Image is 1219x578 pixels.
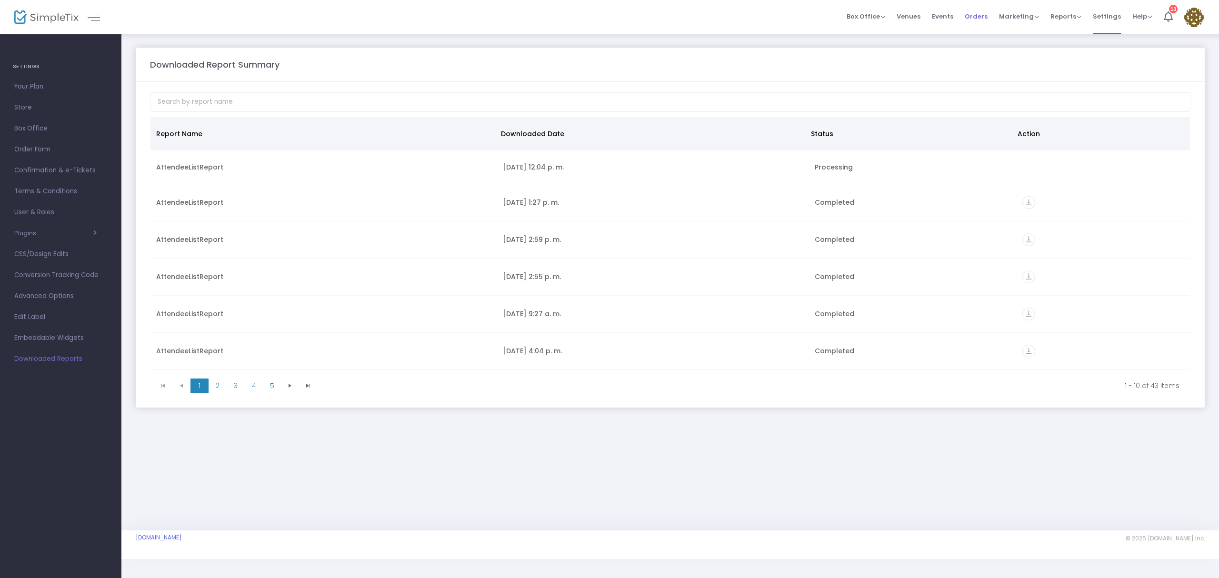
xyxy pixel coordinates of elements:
span: Page 3 [227,379,245,393]
div: Completed [815,272,1011,281]
span: Page 4 [245,379,263,393]
div: Processing [815,162,1011,172]
i: vertical_align_bottom [1022,308,1035,320]
div: https://go.SimpleTix.com/b6qpq [1022,345,1184,358]
span: Help [1132,12,1152,21]
th: Status [805,117,1012,150]
a: vertical_align_bottom [1022,273,1035,283]
span: © 2025 [DOMAIN_NAME] Inc. [1126,535,1205,542]
div: AttendeeListReport [156,272,491,281]
span: Conversion Tracking Code [14,269,107,281]
div: https://go.SimpleTix.com/hpsxw [1022,308,1184,320]
span: Box Office [847,12,885,21]
span: User & Roles [14,206,107,219]
div: https://go.SimpleTix.com/wp6dx [1022,196,1184,209]
div: Completed [815,309,1011,319]
div: Data table [150,117,1190,374]
span: Go to the last page [299,379,317,393]
div: Completed [815,235,1011,244]
th: Downloaded Date [495,117,805,150]
th: Report Name [150,117,495,150]
span: Advanced Options [14,290,107,302]
span: Confirmation & e-Tickets [14,164,107,177]
i: vertical_align_bottom [1022,233,1035,246]
span: Venues [897,4,920,29]
th: Action [1012,117,1184,150]
span: Edit Label [14,311,107,323]
div: https://go.SimpleTix.com/7a4st [1022,233,1184,246]
div: AttendeeListReport [156,309,491,319]
a: vertical_align_bottom [1022,236,1035,246]
m-panel-title: Downloaded Report Summary [150,58,280,71]
i: vertical_align_bottom [1022,270,1035,283]
span: Your Plan [14,80,107,93]
span: Go to the last page [304,382,312,389]
span: Order Form [14,143,107,156]
span: Reports [1050,12,1081,21]
div: AttendeeListReport [156,235,491,244]
div: 19/9/2025 12:04 p. m. [503,162,803,172]
div: 3/7/2025 4:04 p. m. [503,346,803,356]
span: Embeddable Widgets [14,332,107,344]
i: vertical_align_bottom [1022,345,1035,358]
span: Box Office [14,122,107,135]
a: vertical_align_bottom [1022,310,1035,320]
kendo-pager-info: 1 - 10 of 43 items [324,381,1179,390]
div: Completed [815,346,1011,356]
div: 16/9/2025 2:55 p. m. [503,272,803,281]
span: Go to the next page [286,382,294,389]
div: 18/9/2025 1:27 p. m. [503,198,803,207]
div: 13 [1169,5,1178,13]
span: Go to the next page [281,379,299,393]
div: 16/9/2025 2:59 p. m. [503,235,803,244]
span: CSS/Design Edits [14,248,107,260]
input: Search by report name [150,92,1190,112]
i: vertical_align_bottom [1022,196,1035,209]
a: vertical_align_bottom [1022,199,1035,209]
span: Page 1 [190,379,209,393]
div: AttendeeListReport [156,162,491,172]
a: [DOMAIN_NAME] [136,534,182,541]
span: Terms & Conditions [14,185,107,198]
span: Events [932,4,953,29]
span: Store [14,101,107,114]
span: Page 5 [263,379,281,393]
h4: SETTINGS [13,57,109,76]
button: Plugins [14,229,97,237]
div: Completed [815,198,1011,207]
div: AttendeeListReport [156,198,491,207]
span: Page 2 [209,379,227,393]
a: vertical_align_bottom [1022,348,1035,357]
span: Settings [1093,4,1121,29]
span: Marketing [999,12,1039,21]
div: https://go.SimpleTix.com/av12r [1022,270,1184,283]
div: 4/7/2025 9:27 a. m. [503,309,803,319]
div: AttendeeListReport [156,346,491,356]
span: Orders [965,4,988,29]
span: Downloaded Reports [14,353,107,365]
